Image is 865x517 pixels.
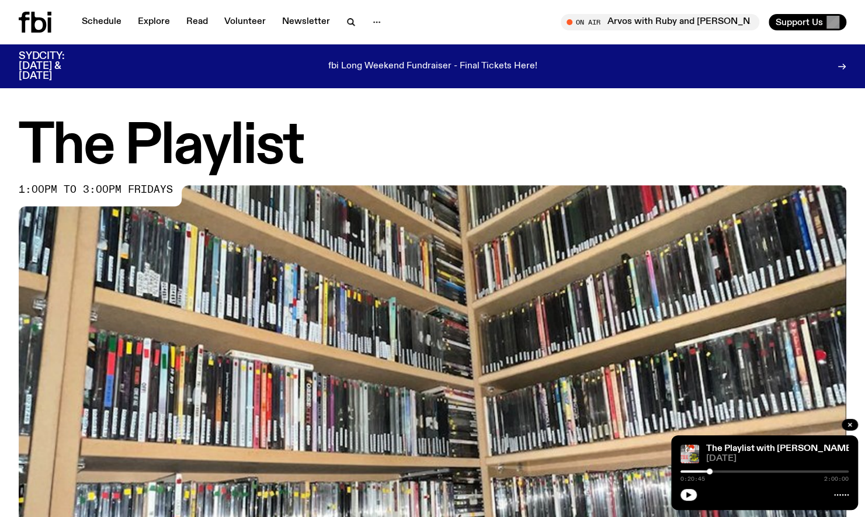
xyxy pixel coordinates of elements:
a: Read [179,14,215,30]
a: Schedule [75,14,128,30]
button: Support Us [769,14,846,30]
span: 0:20:45 [680,476,705,482]
button: On AirArvos with Ruby and [PERSON_NAME] [561,14,759,30]
span: 2:00:00 [824,476,849,482]
span: 1:00pm to 3:00pm fridays [19,185,173,195]
a: Volunteer [217,14,273,30]
p: fbi Long Weekend Fundraiser - Final Tickets Here! [328,61,537,72]
span: [DATE] [706,454,849,463]
a: Explore [131,14,177,30]
h3: SYDCITY: [DATE] & [DATE] [19,51,93,81]
h1: The Playlist [19,121,846,174]
a: Newsletter [275,14,337,30]
span: Support Us [776,17,823,27]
